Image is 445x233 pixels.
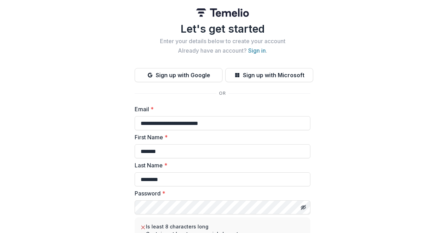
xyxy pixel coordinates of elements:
[135,38,310,45] h2: Enter your details below to create your account
[135,133,306,141] label: First Name
[248,47,266,54] a: Sign in
[135,161,306,169] label: Last Name
[298,202,309,213] button: Toggle password visibility
[135,22,310,35] h1: Let's get started
[140,223,305,230] li: Is least 8 characters long
[135,189,306,198] label: Password
[225,68,313,82] button: Sign up with Microsoft
[135,68,222,82] button: Sign up with Google
[196,8,249,17] img: Temelio
[135,47,310,54] h2: Already have an account? .
[135,105,306,113] label: Email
